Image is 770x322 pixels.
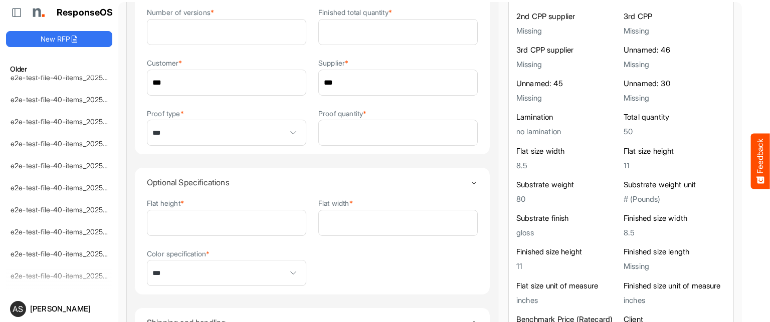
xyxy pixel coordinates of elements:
[516,127,619,136] h5: no lamination
[318,59,348,67] label: Supplier
[624,179,726,189] h6: Substrate weight unit
[624,127,726,136] h5: 50
[11,161,146,170] a: e2e-test-file-40-items_20250924_134702
[624,213,726,223] h6: Finished size width
[516,213,619,223] h6: Substrate finish
[516,60,619,68] h5: Missing
[30,305,108,312] div: [PERSON_NAME]
[11,227,145,236] a: e2e-test-file-40-items_20250924_132227
[624,280,726,290] h6: Finished size unit of measure
[13,305,23,313] span: AS
[516,79,619,89] h6: Unnamed: 45
[624,295,726,304] h5: inches
[147,59,182,67] label: Customer
[318,9,392,16] label: Finished total quantity
[516,146,619,156] h6: Flat size width
[516,194,619,203] h5: 80
[147,199,184,207] label: Flat height
[624,146,726,156] h6: Flat size height
[624,194,726,203] h5: # (Pounds)
[11,205,146,214] a: e2e-test-file-40-items_20250924_132534
[28,3,48,23] img: Northell
[624,60,726,68] h5: Missing
[57,8,113,18] h1: ResponseOS
[147,9,214,16] label: Number of versions
[516,26,619,35] h5: Missing
[147,168,478,197] summary: Toggle content
[516,11,619,21] h6: 2nd CPP supplier
[318,110,366,117] label: Proof quantity
[11,73,146,82] a: e2e-test-file-40-items_20250924_155342
[624,26,726,35] h5: Missing
[516,247,619,257] h6: Finished size height
[147,110,184,117] label: Proof type
[516,45,619,55] h6: 3rd CPP supplier
[624,112,726,122] h6: Total quantity
[516,112,619,122] h6: Lamination
[516,179,619,189] h6: Substrate weight
[11,117,143,126] a: e2e-test-file-40-items_20250924_154112
[624,11,726,21] h6: 3rd CPP
[751,133,770,189] button: Feedback
[318,199,353,207] label: Flat width
[11,139,145,148] a: e2e-test-file-40-items_20250924_152927
[6,31,112,47] button: New RFP
[624,79,726,89] h6: Unnamed: 30
[624,161,726,169] h5: 11
[516,161,619,169] h5: 8.5
[516,295,619,304] h5: inches
[11,95,147,104] a: e2e-test-file-40-items_20250924_154244
[624,228,726,237] h5: 8.5
[6,63,112,74] h6: Older
[624,262,726,270] h5: Missing
[516,228,619,237] h5: gloss
[624,94,726,102] h5: Missing
[11,183,146,192] a: e2e-test-file-40-items_20250924_133443
[516,262,619,270] h5: 11
[11,249,146,258] a: e2e-test-file-40-items_20250924_132033
[624,247,726,257] h6: Finished size length
[624,45,726,55] h6: Unnamed: 46
[516,280,619,290] h6: Flat size unit of measure
[147,250,210,257] label: Color specification
[147,178,470,187] h4: Optional Specifications
[516,94,619,102] h5: Missing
